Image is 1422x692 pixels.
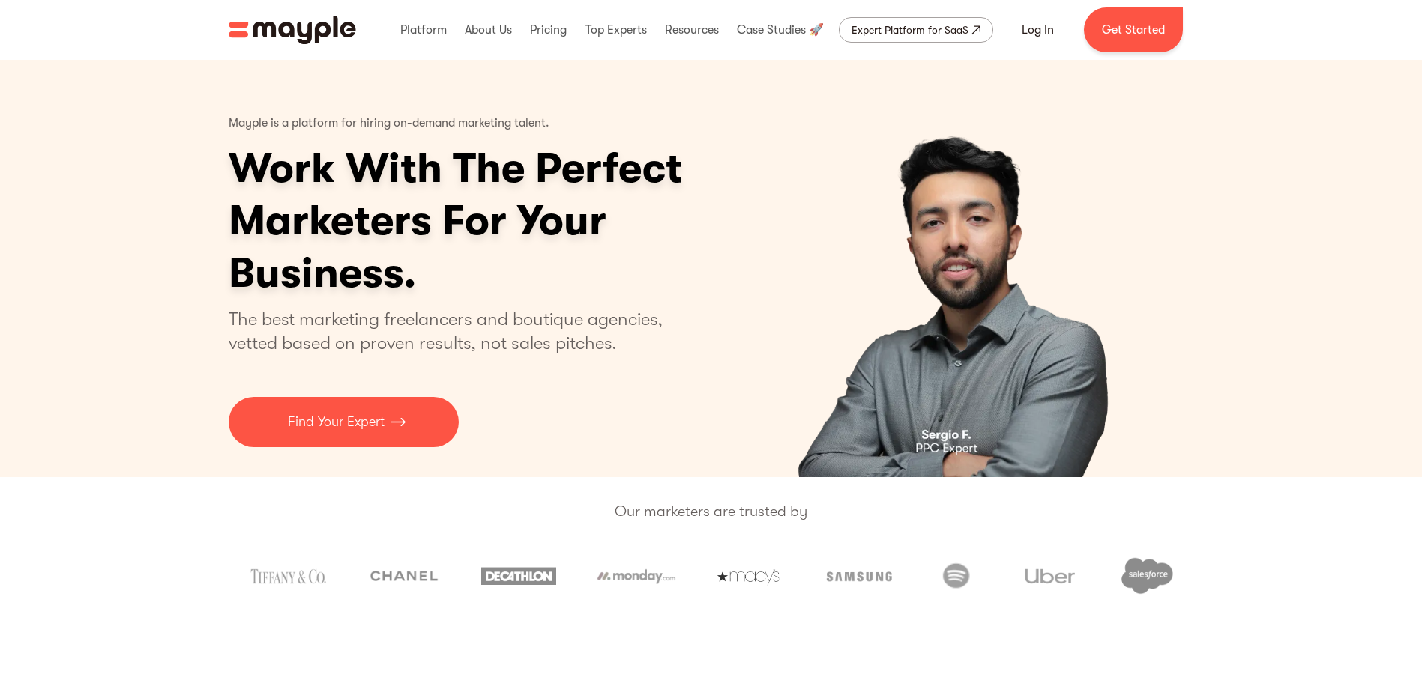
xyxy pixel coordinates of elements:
[839,17,993,43] a: Expert Platform for SaaS
[288,412,385,432] p: Find Your Expert
[229,105,549,142] p: Mayple is a platform for hiring on-demand marketing talent.
[229,142,798,300] h1: Work With The Perfect Marketers For Your Business.
[229,16,356,44] img: Mayple logo
[1004,12,1072,48] a: Log In
[229,397,459,447] a: Find Your Expert
[1084,7,1183,52] a: Get Started
[852,21,968,39] div: Expert Platform for SaaS
[229,307,681,355] p: The best marketing freelancers and boutique agencies, vetted based on proven results, not sales p...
